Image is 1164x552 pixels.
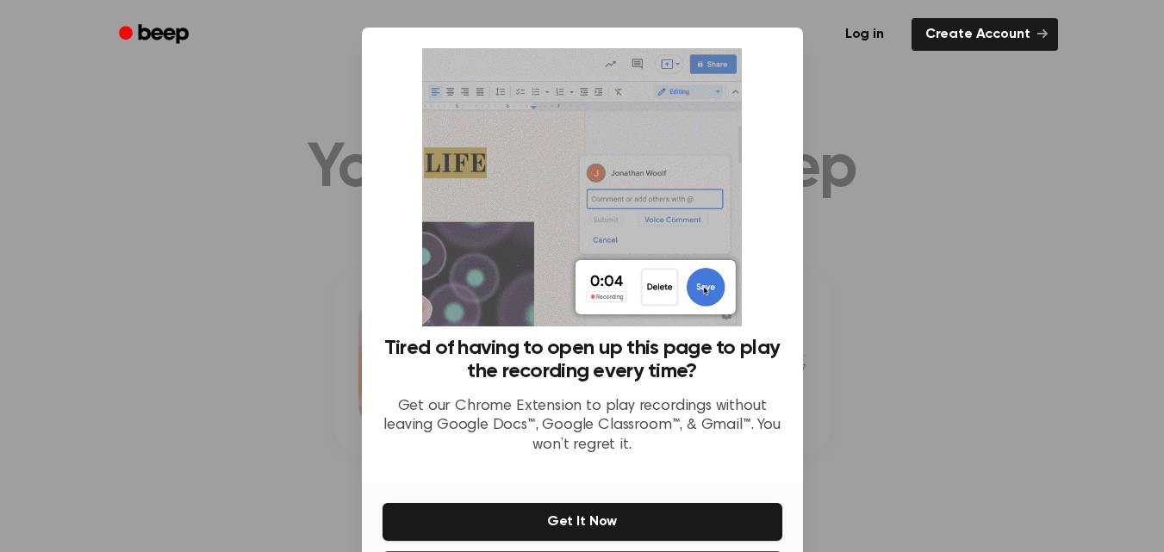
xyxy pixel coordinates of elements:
[383,397,782,456] p: Get our Chrome Extension to play recordings without leaving Google Docs™, Google Classroom™, & Gm...
[828,15,901,54] a: Log in
[383,337,782,383] h3: Tired of having to open up this page to play the recording every time?
[912,18,1058,51] a: Create Account
[383,503,782,541] button: Get It Now
[422,48,742,326] img: Beep extension in action
[107,18,204,52] a: Beep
